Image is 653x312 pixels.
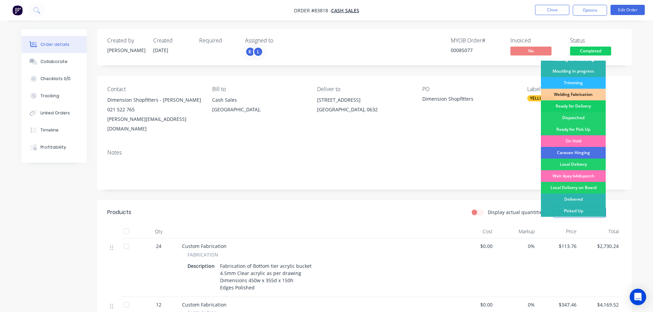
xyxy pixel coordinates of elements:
[488,209,545,216] label: Display actual quantities
[317,86,411,92] div: Deliver to
[212,105,306,114] div: [GEOGRAPHIC_DATA],
[182,243,227,249] span: Custom Fabrication
[540,242,577,250] span: $113.76
[630,289,646,305] div: Open Intercom Messenger
[40,41,70,48] div: Order details
[107,114,201,134] div: [PERSON_NAME][EMAIL_ADDRESS][DOMAIN_NAME]
[495,225,537,238] div: Markup
[541,77,606,89] div: Trimming
[22,87,87,104] button: Tracking
[40,59,68,65] div: Collaborate
[294,7,331,14] span: Order #83818 -
[212,86,306,92] div: Bill to
[156,242,161,250] span: 24
[451,47,502,54] div: 00085077
[22,104,87,122] button: Linked Orders
[541,124,606,135] div: Ready for Pick Up
[510,47,552,55] span: No
[107,37,145,44] div: Created by
[107,95,201,105] div: Dimension Shopfitters - [PERSON_NAME]
[582,301,619,308] span: $4,169.52
[40,144,66,150] div: Profitability
[456,242,493,250] span: $0.00
[570,37,621,44] div: Status
[541,89,606,100] div: Welding Fabrication
[537,225,580,238] div: Price
[541,135,606,147] div: On Hold
[188,261,217,271] div: Description
[610,5,645,15] button: Edit Order
[510,37,562,44] div: Invoiced
[570,47,611,55] span: Completed
[212,95,306,117] div: Cash Sales[GEOGRAPHIC_DATA],
[317,105,411,114] div: [GEOGRAPHIC_DATA], 0632
[153,37,191,44] div: Created
[541,194,606,205] div: Delivered
[253,47,263,57] div: L
[451,37,502,44] div: MYOB Order #
[153,47,168,53] span: [DATE]
[573,5,607,16] button: Options
[22,139,87,156] button: Profitability
[40,110,70,116] div: Linked Orders
[188,251,218,258] span: FABRICATION
[540,301,577,308] span: $347.46
[245,47,263,57] button: KL
[422,95,508,105] div: Dimension Shopfitters
[541,182,606,194] div: Local Delivery on Board
[40,127,59,133] div: Timeline
[212,95,306,105] div: Cash Sales
[541,159,606,170] div: Local Delivery
[40,76,71,82] div: Checklists 0/0
[535,5,569,15] button: Close
[541,100,606,112] div: Ready for Delivery
[570,47,611,57] button: Completed
[156,301,161,308] span: 12
[331,7,359,14] a: Cash Sales
[579,225,621,238] div: Total
[40,93,59,99] div: Tracking
[317,95,411,117] div: [STREET_ADDRESS][GEOGRAPHIC_DATA], 0632
[107,105,201,114] div: 021 522 765
[498,301,535,308] span: 0%
[199,37,237,44] div: Required
[498,242,535,250] span: 0%
[245,37,314,44] div: Assigned to
[317,95,411,105] div: [STREET_ADDRESS]
[527,86,621,92] div: Labels
[107,95,201,134] div: Dimension Shopfitters - [PERSON_NAME]021 522 765[PERSON_NAME][EMAIL_ADDRESS][DOMAIN_NAME]
[138,225,179,238] div: Qty
[541,147,606,159] div: Caravan Hinging
[107,149,621,156] div: Notes
[107,86,201,92] div: Contact
[422,86,516,92] div: PO
[217,261,314,292] div: Fabrication of Bottom tier acrylic bucket 4.5mm Clear acrylic as per drawing Dimensions 450w x 35...
[541,205,606,217] div: Picked Up
[22,70,87,87] button: Checklists 0/0
[107,208,131,216] div: Products
[527,95,557,101] div: YELLOW JOB
[582,242,619,250] span: $2,730.24
[541,112,606,124] div: Dispatched
[12,5,23,15] img: Factory
[22,53,87,70] button: Collaborate
[182,301,227,308] span: Custom Fabrication
[454,225,496,238] div: Cost
[541,65,606,77] div: Moulding in progress
[245,47,255,57] div: K
[456,301,493,308] span: $0.00
[107,47,145,54] div: [PERSON_NAME]
[541,170,606,182] div: Wait 4pay b4dispatch
[22,36,87,53] button: Order details
[22,122,87,139] button: Timeline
